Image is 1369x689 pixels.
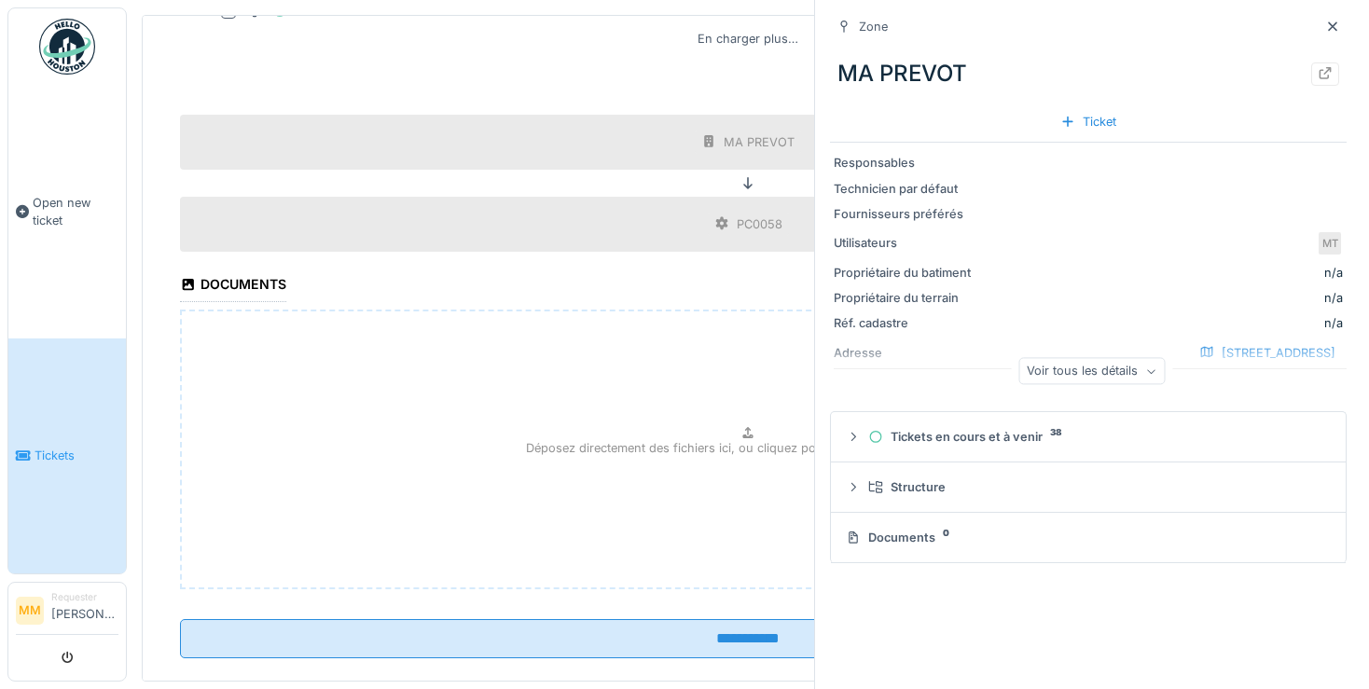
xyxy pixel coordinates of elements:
[834,205,974,223] div: Fournisseurs préférés
[834,154,974,172] div: Responsables
[1018,358,1165,385] div: Voir tous les détails
[8,85,126,338] a: Open new ticket
[724,133,795,151] div: MA PREVOT
[690,26,806,51] div: En charger plus…
[838,520,1338,555] summary: Documents0
[180,270,286,302] div: Documents
[834,289,974,307] div: Propriétaire du terrain
[1317,230,1343,256] div: MT
[834,234,974,252] div: Utilisateurs
[859,18,888,35] div: Zone
[846,529,1323,546] div: Documents
[830,49,1347,98] div: MA PREVOT
[834,314,974,332] div: Réf. cadastre
[838,470,1338,504] summary: Structure
[737,215,782,233] div: PC0058
[35,447,118,464] span: Tickets
[981,314,1343,332] div: n/a
[1192,340,1343,365] div: [STREET_ADDRESS]
[868,478,1323,496] div: Structure
[51,590,118,630] li: [PERSON_NAME]
[981,289,1343,307] div: n/a
[868,428,1323,446] div: Tickets en cours et à venir
[834,264,974,282] div: Propriétaire du batiment
[526,439,971,457] p: Déposez directement des fichiers ici, ou cliquez pour sélectionner des fichiers
[1053,109,1124,134] div: Ticket
[33,194,118,229] span: Open new ticket
[39,19,95,75] img: Badge_color-CXgf-gQk.svg
[1324,264,1343,282] div: n/a
[8,338,126,574] a: Tickets
[51,590,118,604] div: Requester
[834,180,974,198] div: Technicien par défaut
[838,420,1338,454] summary: Tickets en cours et à venir38
[16,590,118,635] a: MM Requester[PERSON_NAME]
[16,597,44,625] li: MM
